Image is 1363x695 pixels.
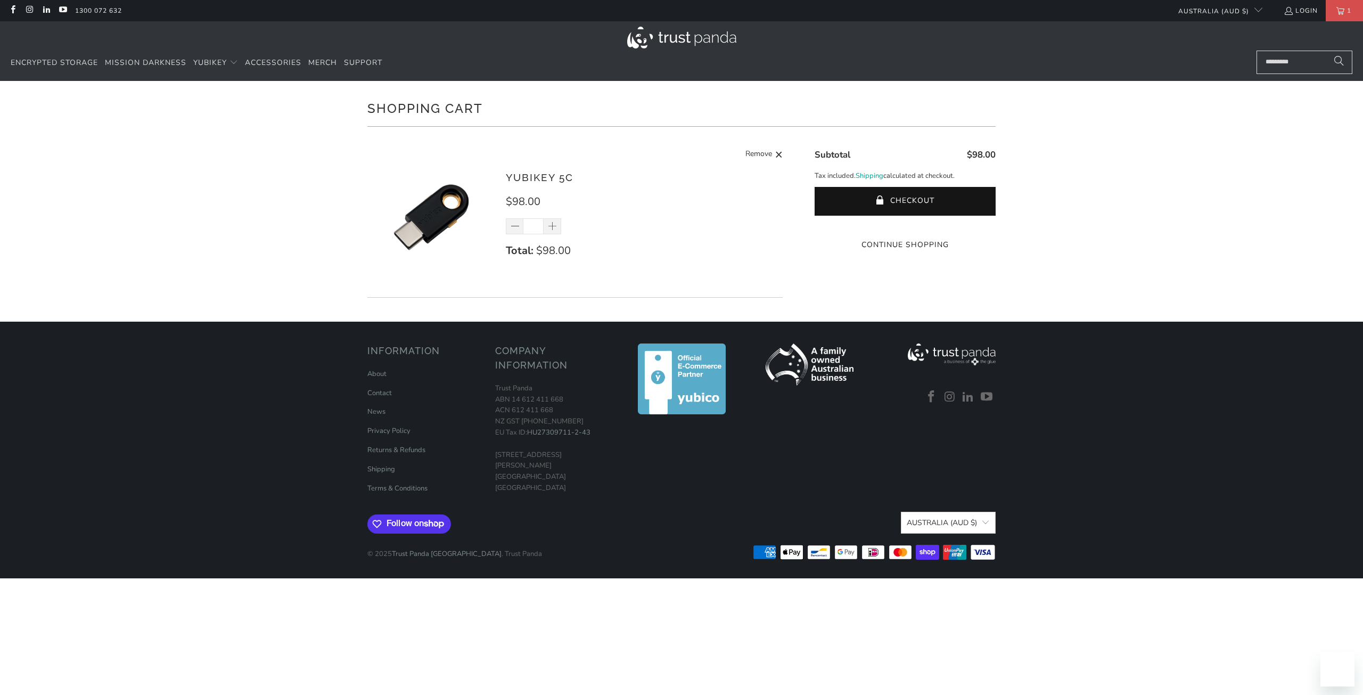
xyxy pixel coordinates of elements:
a: Returns & Refunds [367,445,425,455]
a: Contact [367,388,392,398]
a: Remove [745,148,783,161]
a: News [367,407,385,416]
span: Subtotal [815,149,850,161]
a: Support [344,51,382,76]
a: Trust Panda Australia on YouTube [979,390,995,404]
span: Remove [745,148,772,161]
a: YubiKey 5C [506,171,573,183]
span: Mission Darkness [105,58,186,68]
a: Privacy Policy [367,426,410,436]
a: Encrypted Storage [11,51,98,76]
span: Merch [308,58,337,68]
span: Accessories [245,58,301,68]
h1: Shopping Cart [367,97,996,118]
a: Merch [308,51,337,76]
p: © 2025 . Trust Panda [367,538,542,560]
nav: Translation missing: en.navigation.header.main_nav [11,51,382,76]
a: Terms & Conditions [367,484,428,493]
a: Shipping [367,464,395,474]
a: Trust Panda Australia on Instagram [942,390,958,404]
a: Login [1284,5,1318,17]
a: 1300 072 632 [75,5,122,17]
a: About [367,369,387,379]
a: Trust Panda Australia on LinkedIn [960,390,976,404]
input: Search... [1257,51,1352,74]
a: Trust Panda Australia on Facebook [8,6,17,15]
a: Trust Panda Australia on Facebook [923,390,939,404]
span: YubiKey [193,58,227,68]
span: $98.00 [536,243,571,258]
a: Continue Shopping [815,239,996,251]
a: HU27309711-2-43 [527,428,590,437]
a: Trust Panda Australia on LinkedIn [42,6,51,15]
a: Trust Panda Australia on Instagram [24,6,34,15]
a: Shipping [856,170,883,182]
button: Search [1326,51,1352,74]
strong: Total: [506,243,533,258]
p: Trust Panda ABN 14 612 411 668 ACN 612 411 668 NZ GST [PHONE_NUMBER] EU Tax ID: [STREET_ADDRESS][... [495,383,612,494]
button: Australia (AUD $) [901,512,996,534]
span: $98.00 [967,149,996,161]
a: Trust Panda Australia on YouTube [58,6,67,15]
p: Tax included. calculated at checkout. [815,170,996,182]
a: Mission Darkness [105,51,186,76]
span: $98.00 [506,194,540,209]
img: Trust Panda Australia [627,27,736,48]
span: Support [344,58,382,68]
a: Trust Panda [GEOGRAPHIC_DATA] [392,549,502,559]
a: Accessories [245,51,301,76]
span: Encrypted Storage [11,58,98,68]
iframe: Button to launch messaging window [1320,652,1354,686]
img: YubiKey 5C [367,153,495,281]
summary: YubiKey [193,51,238,76]
button: Checkout [815,187,996,216]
